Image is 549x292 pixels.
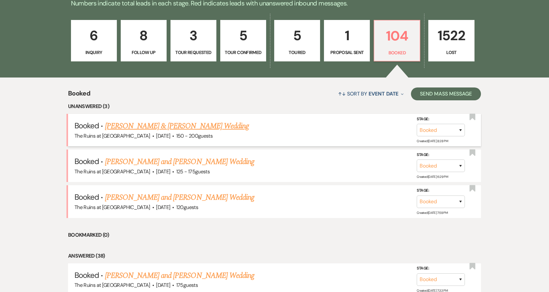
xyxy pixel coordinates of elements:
p: 5 [278,25,316,46]
span: Booked [74,121,99,131]
label: Stage: [417,187,465,194]
span: Created: [DATE] 7:59 PM [417,210,448,214]
a: [PERSON_NAME] & [PERSON_NAME] Wedding [105,120,249,132]
span: Booked [68,88,90,102]
label: Stage: [417,151,465,159]
a: [PERSON_NAME] and [PERSON_NAME] Wedding [105,270,255,281]
p: Booked [378,49,416,56]
span: [DATE] [156,132,170,139]
span: Event Date [369,90,398,97]
p: 6 [75,25,113,46]
p: 1 [328,25,366,46]
button: Send Mass Message [411,87,481,100]
span: 175 guests [176,282,198,288]
span: 120 guests [176,204,198,211]
span: The Ruins at [GEOGRAPHIC_DATA] [74,132,150,139]
p: Lost [432,49,470,56]
a: 1522Lost [428,20,474,62]
p: Tour Requested [175,49,212,56]
p: 5 [224,25,262,46]
label: Stage: [417,115,465,123]
span: Booked [74,192,99,202]
a: 6Inquiry [71,20,117,62]
p: Toured [278,49,316,56]
span: The Ruins at [GEOGRAPHIC_DATA] [74,168,150,175]
a: [PERSON_NAME] and [PERSON_NAME] Wedding [105,156,255,168]
p: 8 [125,25,162,46]
p: Inquiry [75,49,113,56]
span: 125 - 175 guests [176,168,210,175]
span: [DATE] [156,282,170,288]
span: The Ruins at [GEOGRAPHIC_DATA] [74,204,150,211]
span: Created: [DATE] 6:29 PM [417,175,448,179]
a: 3Tour Requested [170,20,216,62]
a: 1Proposal Sent [324,20,370,62]
a: 5Toured [274,20,320,62]
span: [DATE] [156,204,170,211]
a: [PERSON_NAME] and [PERSON_NAME] Wedding [105,192,255,203]
a: 8Follow Up [121,20,167,62]
li: Unanswered (3) [68,102,481,111]
p: Proposal Sent [328,49,366,56]
span: Booked [74,270,99,280]
p: 104 [378,25,416,47]
span: Booked [74,156,99,166]
a: 5Tour Confirmed [220,20,266,62]
span: Created: [DATE] 8:28 PM [417,139,448,143]
p: 1522 [432,25,470,46]
span: [DATE] [156,168,170,175]
p: 3 [175,25,212,46]
p: Tour Confirmed [224,49,262,56]
span: ↑↓ [338,90,346,97]
li: Answered (38) [68,252,481,260]
p: Follow Up [125,49,162,56]
label: Stage: [417,265,465,272]
span: 150 - 200 guests [176,132,213,139]
button: Sort By Event Date [335,85,406,102]
span: The Ruins at [GEOGRAPHIC_DATA] [74,282,150,288]
li: Bookmarked (0) [68,231,481,239]
a: 104Booked [374,20,420,62]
